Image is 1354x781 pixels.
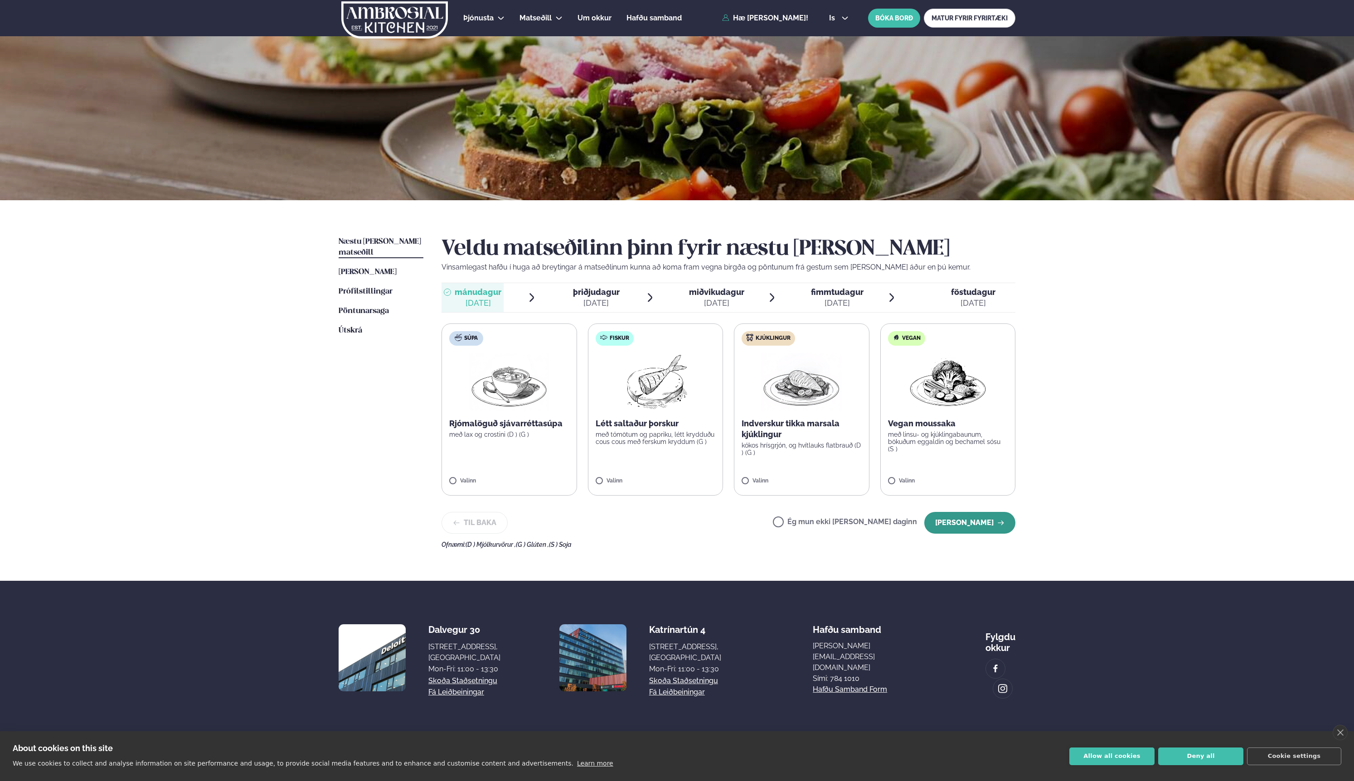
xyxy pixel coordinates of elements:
[600,334,607,341] img: fish.svg
[893,334,900,341] img: Vegan.svg
[1158,747,1243,765] button: Deny all
[908,353,988,411] img: Vegan.png
[722,14,808,22] a: Hæ [PERSON_NAME]!
[519,14,552,22] span: Matseðill
[649,641,721,663] div: [STREET_ADDRESS], [GEOGRAPHIC_DATA]
[449,418,569,429] p: Rjómalöguð sjávarréttasúpa
[649,624,721,635] div: Katrínartún 4
[689,298,744,309] div: [DATE]
[340,1,449,39] img: logo
[986,659,1005,678] a: image alt
[559,624,626,691] img: image alt
[455,298,501,309] div: [DATE]
[573,298,620,309] div: [DATE]
[463,13,494,24] a: Þjónusta
[596,431,716,445] p: með tómötum og papriku, létt krydduðu cous cous með ferskum kryddum (G )
[649,675,718,686] a: Skoða staðsetningu
[339,238,421,256] span: Næstu [PERSON_NAME] matseðill
[951,298,995,309] div: [DATE]
[1247,747,1341,765] button: Cookie settings
[339,624,406,691] img: image alt
[756,335,791,342] span: Kjúklingur
[573,287,620,297] span: þriðjudagur
[742,418,862,440] p: Indverskur tikka marsala kjúklingur
[428,624,500,635] div: Dalvegur 30
[519,13,552,24] a: Matseðill
[13,760,573,767] p: We use cookies to collect and analyse information on site performance and usage, to provide socia...
[813,617,881,635] span: Hafðu samband
[1069,747,1155,765] button: Allow all cookies
[428,664,500,675] div: Mon-Fri: 11:00 - 13:30
[469,353,549,411] img: Soup.png
[455,334,462,341] img: soup.svg
[762,353,841,411] img: Chicken-breast.png
[811,287,864,297] span: fimmtudagur
[516,541,549,548] span: (G ) Glúten ,
[902,335,921,342] span: Vegan
[924,9,1015,28] a: MATUR FYRIR FYRIRTÆKI
[626,13,682,24] a: Hafðu samband
[442,541,1015,548] div: Ofnæmi:
[449,431,569,438] p: með lax og crostini (D ) (G )
[610,335,629,342] span: Fiskur
[868,9,920,28] button: BÓKA BORÐ
[951,287,995,297] span: föstudagur
[689,287,744,297] span: miðvikudagur
[985,624,1015,653] div: Fylgdu okkur
[339,268,397,276] span: [PERSON_NAME]
[455,287,501,297] span: mánudagur
[813,673,893,684] p: Sími: 784 1010
[888,418,1008,429] p: Vegan moussaka
[813,684,887,695] a: Hafðu samband form
[829,14,838,22] span: is
[649,687,705,698] a: Fá leiðbeiningar
[549,541,572,548] span: (S ) Soja
[990,664,1000,674] img: image alt
[428,687,484,698] a: Fá leiðbeiningar
[615,353,695,411] img: Fish.png
[464,335,478,342] span: Súpa
[746,334,753,341] img: chicken.svg
[442,236,1015,262] h2: Veldu matseðilinn þinn fyrir næstu [PERSON_NAME]
[339,288,393,295] span: Prófílstillingar
[811,298,864,309] div: [DATE]
[626,14,682,22] span: Hafðu samband
[13,743,113,753] strong: About cookies on this site
[888,431,1008,453] p: með linsu- og kjúklingabaunum, bökuðum eggaldin og bechamel sósu (S )
[428,675,497,686] a: Skoða staðsetningu
[428,641,500,663] div: [STREET_ADDRESS], [GEOGRAPHIC_DATA]
[339,325,362,336] a: Útskrá
[596,418,716,429] p: Létt saltaður þorskur
[578,13,611,24] a: Um okkur
[993,679,1012,698] a: image alt
[339,327,362,334] span: Útskrá
[813,641,893,673] a: [PERSON_NAME][EMAIL_ADDRESS][DOMAIN_NAME]
[466,541,516,548] span: (D ) Mjólkurvörur ,
[339,236,423,258] a: Næstu [PERSON_NAME] matseðill
[339,267,397,278] a: [PERSON_NAME]
[463,14,494,22] span: Þjónusta
[339,286,393,297] a: Prófílstillingar
[442,512,508,534] button: Til baka
[822,14,856,22] button: is
[577,760,613,767] a: Learn more
[742,442,862,456] p: kókos hrísgrjón, og hvítlauks flatbrauð (D ) (G )
[1333,725,1348,740] a: close
[998,684,1008,694] img: image alt
[924,512,1015,534] button: [PERSON_NAME]
[339,307,389,315] span: Pöntunarsaga
[649,664,721,675] div: Mon-Fri: 11:00 - 13:30
[339,306,389,317] a: Pöntunarsaga
[578,14,611,22] span: Um okkur
[442,262,1015,273] p: Vinsamlegast hafðu í huga að breytingar á matseðlinum kunna að koma fram vegna birgða og pöntunum...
